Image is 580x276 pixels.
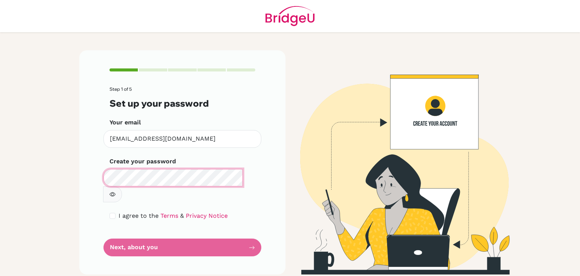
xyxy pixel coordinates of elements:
h3: Set up your password [110,98,255,109]
a: Terms [160,212,178,219]
label: Your email [110,118,141,127]
a: Privacy Notice [186,212,228,219]
input: Insert your email* [103,130,261,148]
span: & [180,212,184,219]
span: I agree to the [119,212,159,219]
span: Step 1 of 5 [110,86,132,92]
label: Create your password [110,157,176,166]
